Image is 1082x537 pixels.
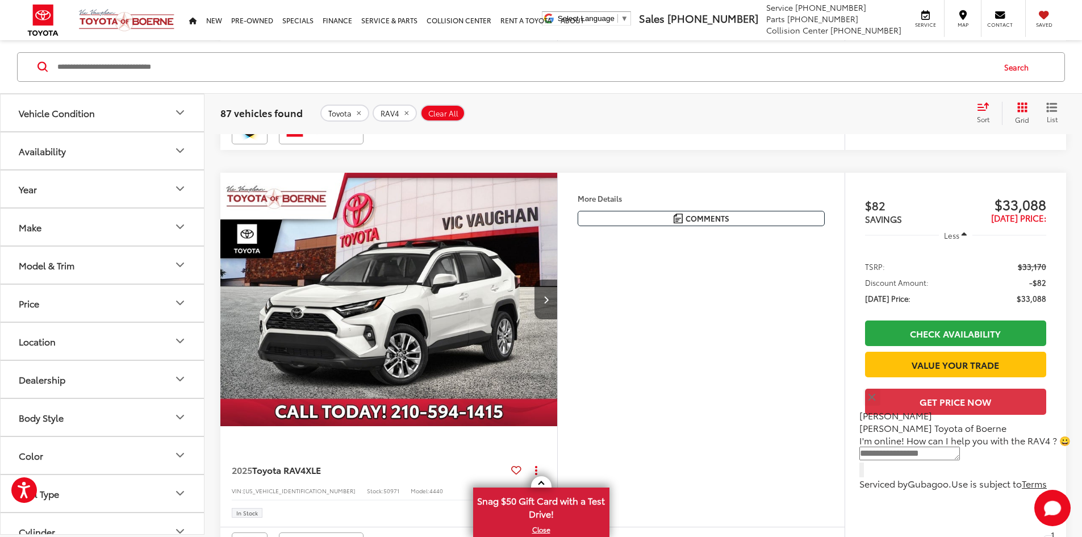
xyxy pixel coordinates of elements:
div: Color [19,449,43,460]
h4: More Details [578,194,825,202]
button: Vehicle ConditionVehicle Condition [1,94,205,131]
div: Model & Trim [173,258,187,272]
button: Clear All [420,104,465,121]
span: Collision Center [766,24,828,36]
button: Comments [578,211,825,226]
span: Service [766,2,793,13]
div: Dealership [19,373,65,384]
span: VIN: [232,486,243,495]
div: Fuel Type [173,486,187,500]
span: Model: [411,486,429,495]
button: remove RAV4 [373,104,417,121]
span: Sort [977,114,989,123]
button: MakeMake [1,208,205,245]
button: Select sort value [971,101,1002,124]
div: Vehicle Condition [19,107,95,118]
div: Price [19,297,39,308]
div: Vehicle Condition [173,106,187,119]
span: [DATE] Price: [865,293,910,304]
span: XLE [306,463,321,476]
span: Map [950,21,975,28]
div: Body Style [19,411,64,422]
span: [DATE] Price: [991,211,1046,224]
span: -$82 [1029,277,1046,288]
span: $33,170 [1018,261,1046,272]
div: Model & Trim [19,259,74,270]
span: $33,088 [955,195,1046,213]
span: Contact [987,21,1013,28]
button: LocationLocation [1,322,205,359]
button: Fuel TypeFuel Type [1,474,205,511]
div: Year [173,182,187,195]
div: Year [19,183,37,194]
div: Availability [19,145,66,156]
span: RAV4 [381,108,399,117]
button: remove Toyota [320,104,369,121]
span: [US_VEHICLE_IDENTIFICATION_NUMBER] [243,486,356,495]
span: Comments [686,213,729,224]
button: PricePrice [1,284,205,321]
svg: Start Chat [1034,490,1071,526]
span: Discount Amount: [865,277,929,288]
a: 2025Toyota RAV4XLE [232,464,507,476]
span: Parts [766,13,785,24]
button: Actions [526,460,546,480]
div: Make [19,221,41,232]
span: 50971 [383,486,399,495]
span: Clear All [428,108,458,117]
button: YearYear [1,170,205,207]
span: Sales [639,11,665,26]
button: Model & TrimModel & Trim [1,246,205,283]
span: TSRP: [865,261,885,272]
span: 87 vehicles found [220,105,303,119]
div: 2025 Toyota RAV4 XLE 0 [220,173,558,426]
span: ​ [617,14,618,23]
span: $82 [865,197,956,214]
span: 4440 [429,486,443,495]
div: Color [173,448,187,462]
span: 2025 [232,463,252,476]
span: Snag $50 Gift Card with a Test Drive! [474,489,608,523]
span: [PHONE_NUMBER] [667,11,758,26]
span: List [1046,114,1058,123]
button: Body StyleBody Style [1,398,205,435]
button: ColorColor [1,436,205,473]
button: Search [993,52,1045,81]
div: Cylinder [19,526,55,536]
a: 2025 Toyota RAV4 XLE2025 Toyota RAV4 XLE2025 Toyota RAV4 XLE2025 Toyota RAV4 XLE [220,173,558,426]
div: Location [19,335,56,346]
span: SAVINGS [865,213,902,225]
div: Availability [173,144,187,157]
div: Price [173,296,187,310]
button: Next image [534,280,557,319]
img: 2025 Toyota RAV4 XLE [220,173,558,427]
input: Search by Make, Model, or Keyword [56,53,993,80]
img: Vic Vaughan Toyota of Boerne [78,9,175,32]
span: [PHONE_NUMBER] [787,13,858,24]
span: dropdown dots [535,465,537,474]
span: $33,088 [1017,293,1046,304]
button: DealershipDealership [1,360,205,397]
span: Stock: [367,486,383,495]
span: Toyota [328,108,352,117]
span: ▼ [621,14,628,23]
div: Make [173,220,187,234]
span: In Stock [236,510,258,516]
button: Less [939,225,973,245]
img: Comments [674,214,683,223]
span: Select Language [558,14,615,23]
div: Fuel Type [19,488,59,498]
a: Select Language​ [558,14,628,23]
span: Service [913,21,938,28]
button: Toggle Chat Window [1034,490,1071,526]
span: Grid [1015,114,1029,124]
a: Check Availability [865,320,1046,346]
button: AvailabilityAvailability [1,132,205,169]
span: [PHONE_NUMBER] [795,2,866,13]
span: Saved [1031,21,1056,28]
button: Grid View [1002,101,1038,124]
button: Get Price Now [865,389,1046,414]
button: List View [1038,101,1066,124]
span: Less [944,230,959,240]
